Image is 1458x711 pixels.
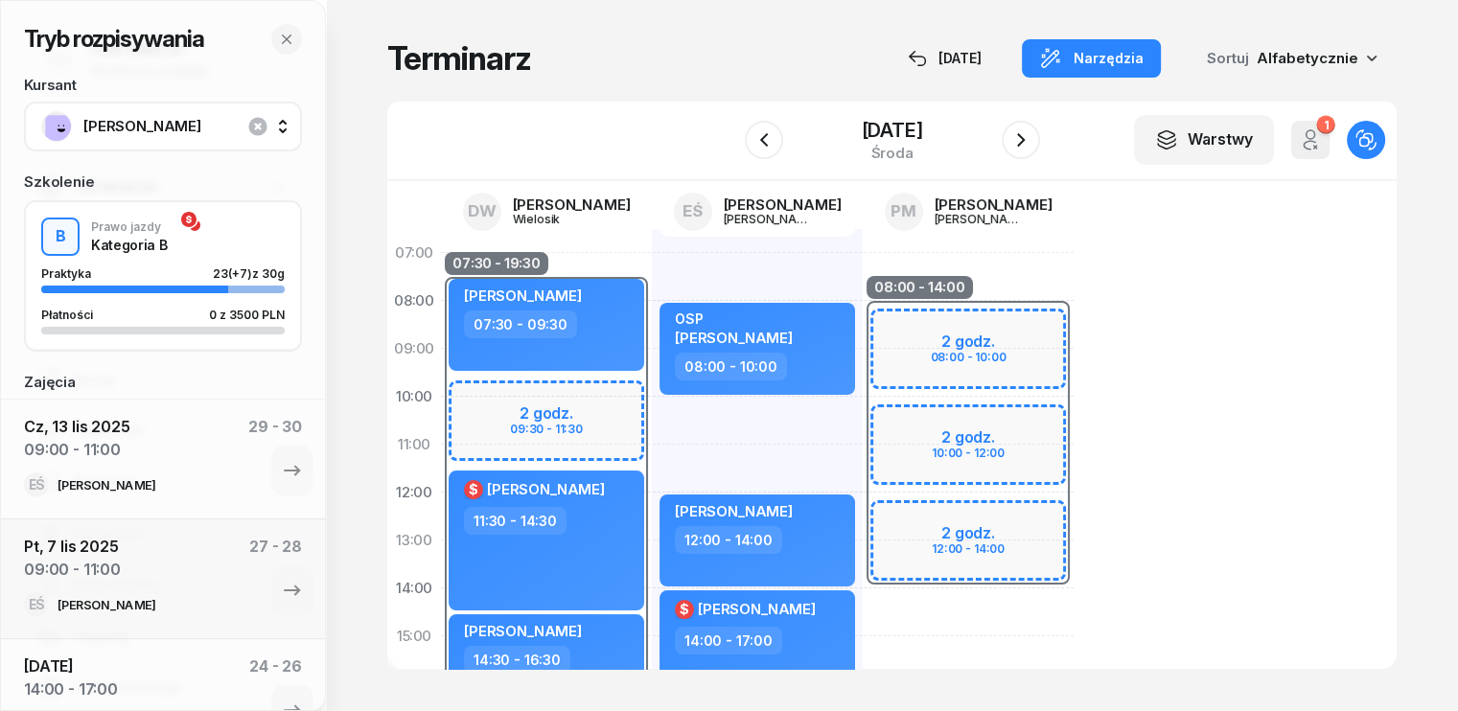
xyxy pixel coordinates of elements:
[675,329,793,347] span: [PERSON_NAME]
[698,600,816,618] span: [PERSON_NAME]
[469,483,478,496] span: $
[41,266,91,281] span: Praktyka
[935,197,1053,212] div: [PERSON_NAME]
[464,287,582,305] span: [PERSON_NAME]
[1207,46,1253,71] span: Sortuj
[209,309,285,321] div: 0 z 3500 PLN
[675,353,787,380] div: 08:00 - 10:00
[41,309,104,321] div: Płatności
[24,558,121,581] div: 09:00 - 11:00
[675,310,793,327] div: OSP
[908,47,982,70] div: [DATE]
[724,213,816,225] div: [PERSON_NAME]
[58,599,155,611] div: [PERSON_NAME]
[387,277,441,325] div: 08:00
[387,469,441,516] div: 12:00
[387,421,441,469] div: 11:00
[659,187,857,237] a: EŚ[PERSON_NAME][PERSON_NAME]
[213,267,285,280] div: 23 z 30g
[387,660,441,708] div: 16:00
[448,187,646,237] a: DW[PERSON_NAME]Wielosik
[387,41,531,76] h1: Terminarz
[1291,121,1330,159] button: 1
[487,480,605,498] span: [PERSON_NAME]
[675,526,782,554] div: 12:00 - 14:00
[1184,38,1397,79] button: Sortuj Alfabetycznie
[248,415,302,472] div: 29 - 30
[1257,49,1358,67] span: Alfabetycznie
[24,654,118,677] div: [DATE]
[249,535,302,592] div: 27 - 28
[683,203,703,219] span: EŚ
[228,266,252,281] span: (+7)
[1316,116,1334,134] div: 1
[861,146,922,160] div: środa
[58,479,155,492] div: [PERSON_NAME]
[935,213,1027,225] div: [PERSON_NAME]
[675,502,793,520] span: [PERSON_NAME]
[1134,115,1274,165] button: Warstwy
[513,213,605,225] div: Wielosik
[387,516,441,564] div: 13:00
[387,564,441,612] div: 14:00
[1022,39,1161,78] button: Narzędzia
[24,535,121,558] div: Pt, 7 lis 2025
[891,203,916,219] span: PM
[464,646,570,674] div: 14:30 - 16:30
[83,114,285,139] span: [PERSON_NAME]
[513,197,631,212] div: [PERSON_NAME]
[24,415,130,438] div: Cz, 13 lis 2025
[24,24,204,55] h2: Tryb rozpisywania
[891,39,999,78] button: [DATE]
[29,478,45,492] span: EŚ
[464,622,582,640] span: [PERSON_NAME]
[29,598,45,611] span: EŚ
[26,202,300,350] button: BPrawo jazdyKategoria BPraktyka23(+7)z 30gPłatności0 z 3500 PLN
[24,438,130,461] div: 09:00 - 11:00
[464,507,567,535] div: 11:30 - 14:30
[680,603,689,616] span: $
[468,203,497,219] span: DW
[861,121,922,140] div: [DATE]
[387,229,441,277] div: 07:00
[387,612,441,660] div: 15:00
[1074,47,1144,70] span: Narzędzia
[675,627,782,654] div: 14:00 - 17:00
[387,325,441,373] div: 09:00
[464,310,577,338] div: 07:30 - 09:30
[724,197,842,212] div: [PERSON_NAME]
[1155,127,1253,152] div: Warstwy
[24,677,118,700] div: 14:00 - 17:00
[869,187,1068,237] a: PM[PERSON_NAME][PERSON_NAME]
[387,373,441,421] div: 10:00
